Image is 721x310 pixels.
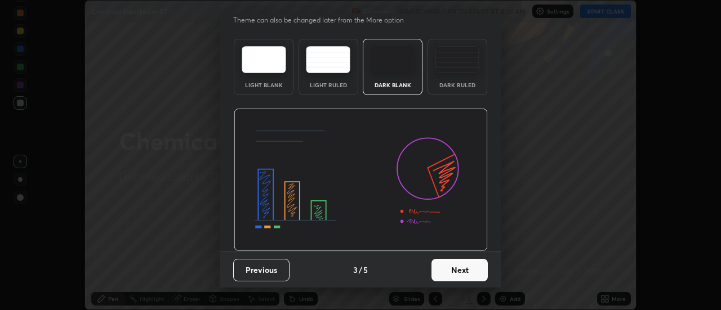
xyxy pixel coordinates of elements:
img: lightRuledTheme.5fabf969.svg [306,46,350,73]
div: Light Blank [241,82,286,88]
img: darkThemeBanner.d06ce4a2.svg [234,109,488,251]
h4: 5 [363,264,368,276]
button: Previous [233,259,290,281]
div: Dark Ruled [435,82,480,88]
img: darkRuledTheme.de295e13.svg [435,46,479,73]
h4: / [359,264,362,276]
img: darkTheme.f0cc69e5.svg [371,46,415,73]
img: lightTheme.e5ed3b09.svg [242,46,286,73]
div: Light Ruled [306,82,351,88]
button: Next [431,259,488,281]
h4: 3 [353,264,358,276]
p: Theme can also be changed later from the More option [233,15,416,25]
div: Dark Blank [370,82,415,88]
